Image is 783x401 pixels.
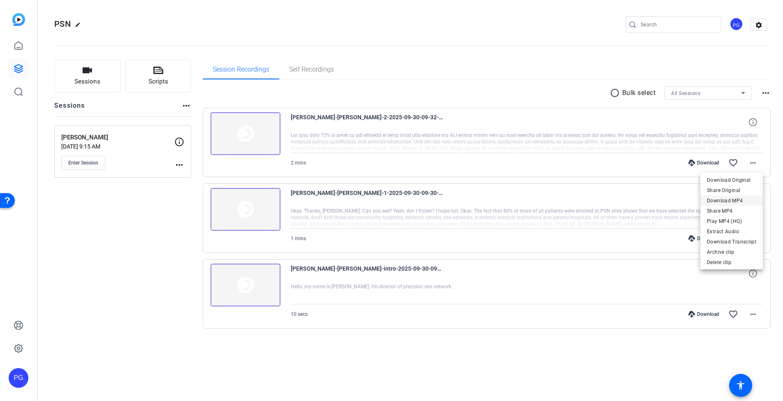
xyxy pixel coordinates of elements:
span: Share MP4 [707,206,756,216]
span: Play MP4 (HQ) [707,216,756,226]
span: Download MP4 [707,196,756,206]
span: Delete clip [707,257,756,267]
span: Extract Audio [707,227,756,236]
span: Share Original [707,185,756,195]
span: Archive clip [707,247,756,257]
span: Download Transcript [707,237,756,247]
span: Download Original [707,175,756,185]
